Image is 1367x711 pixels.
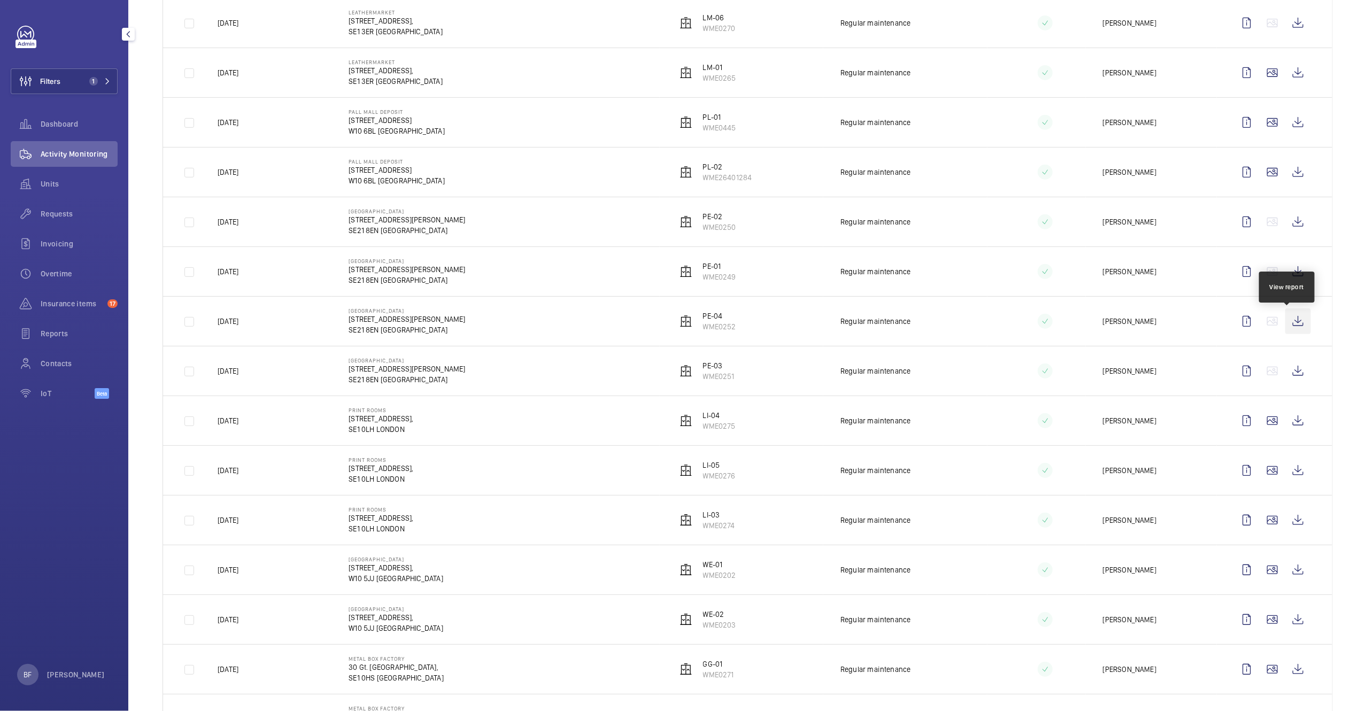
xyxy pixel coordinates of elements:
[1103,67,1156,78] p: [PERSON_NAME]
[703,73,736,83] p: WME0265
[1103,366,1156,376] p: [PERSON_NAME]
[349,662,444,673] p: 30 Gt. [GEOGRAPHIC_DATA],
[679,414,692,427] img: elevator.svg
[349,573,443,584] p: W10 5JJ [GEOGRAPHIC_DATA]
[703,470,736,481] p: WME0276
[703,570,736,581] p: WME0202
[1103,515,1156,525] p: [PERSON_NAME]
[218,415,238,426] p: [DATE]
[679,563,692,576] img: elevator.svg
[218,515,238,525] p: [DATE]
[703,460,736,470] p: LI-05
[218,664,238,675] p: [DATE]
[679,613,692,626] img: elevator.svg
[679,66,692,79] img: elevator.svg
[1103,217,1156,227] p: [PERSON_NAME]
[679,315,692,328] img: elevator.svg
[703,620,736,630] p: WME0203
[679,265,692,278] img: elevator.svg
[349,357,465,364] p: [GEOGRAPHIC_DATA]
[349,158,445,165] p: Pall Mall Deposit
[349,314,465,324] p: [STREET_ADDRESS][PERSON_NAME]
[349,258,465,264] p: [GEOGRAPHIC_DATA]
[703,609,736,620] p: WE-02
[349,76,443,87] p: SE1 3ER [GEOGRAPHIC_DATA]
[349,474,413,484] p: SE1 0LH LONDON
[349,225,465,236] p: SE21 8EN [GEOGRAPHIC_DATA]
[679,116,692,129] img: elevator.svg
[47,669,105,680] p: [PERSON_NAME]
[703,261,736,272] p: PE-01
[218,614,238,625] p: [DATE]
[349,457,413,463] p: Print Rooms
[840,515,910,525] p: Regular maintenance
[703,161,752,172] p: PL-02
[1103,465,1156,476] p: [PERSON_NAME]
[703,360,735,371] p: PE-03
[41,328,118,339] span: Reports
[349,612,443,623] p: [STREET_ADDRESS],
[218,565,238,575] p: [DATE]
[703,659,734,669] p: GG-01
[1103,664,1156,675] p: [PERSON_NAME]
[703,172,752,183] p: WME26401284
[11,68,118,94] button: Filters1
[679,365,692,377] img: elevator.svg
[349,214,465,225] p: [STREET_ADDRESS][PERSON_NAME]
[349,264,465,275] p: [STREET_ADDRESS][PERSON_NAME]
[41,238,118,249] span: Invoicing
[703,321,736,332] p: WME0252
[349,407,413,413] p: Print Rooms
[349,126,445,136] p: W10 6BL [GEOGRAPHIC_DATA]
[840,614,910,625] p: Regular maintenance
[703,311,736,321] p: PE-04
[349,463,413,474] p: [STREET_ADDRESS],
[703,112,736,122] p: PL-01
[89,77,98,86] span: 1
[349,424,413,435] p: SE1 0LH LONDON
[703,272,736,282] p: WME0249
[349,523,413,534] p: SE1 0LH LONDON
[679,17,692,29] img: elevator.svg
[840,18,910,28] p: Regular maintenance
[840,217,910,227] p: Regular maintenance
[679,464,692,477] img: elevator.svg
[218,316,238,327] p: [DATE]
[349,562,443,573] p: [STREET_ADDRESS],
[349,506,413,513] p: Print Rooms
[218,366,238,376] p: [DATE]
[349,673,444,683] p: SE1 0HS [GEOGRAPHIC_DATA]
[703,12,736,23] p: LM-06
[107,299,118,308] span: 17
[703,410,736,421] p: LI-04
[840,565,910,575] p: Regular maintenance
[840,415,910,426] p: Regular maintenance
[41,179,118,189] span: Units
[1270,282,1304,292] div: View report
[679,514,692,527] img: elevator.svg
[41,358,118,369] span: Contacts
[1103,565,1156,575] p: [PERSON_NAME]
[1103,117,1156,128] p: [PERSON_NAME]
[349,208,465,214] p: [GEOGRAPHIC_DATA]
[349,115,445,126] p: [STREET_ADDRESS]
[349,623,443,633] p: W10 5JJ [GEOGRAPHIC_DATA]
[679,166,692,179] img: elevator.svg
[703,509,735,520] p: LI-03
[349,307,465,314] p: [GEOGRAPHIC_DATA]
[679,215,692,228] img: elevator.svg
[703,23,736,34] p: WME0270
[95,388,109,399] span: Beta
[218,266,238,277] p: [DATE]
[349,655,444,662] p: Metal Box Factory
[349,59,443,65] p: Leathermarket
[349,513,413,523] p: [STREET_ADDRESS],
[1103,18,1156,28] p: [PERSON_NAME]
[703,669,734,680] p: WME0271
[218,217,238,227] p: [DATE]
[218,167,238,177] p: [DATE]
[349,413,413,424] p: [STREET_ADDRESS],
[349,275,465,285] p: SE21 8EN [GEOGRAPHIC_DATA]
[349,324,465,335] p: SE21 8EN [GEOGRAPHIC_DATA]
[349,9,443,16] p: Leathermarket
